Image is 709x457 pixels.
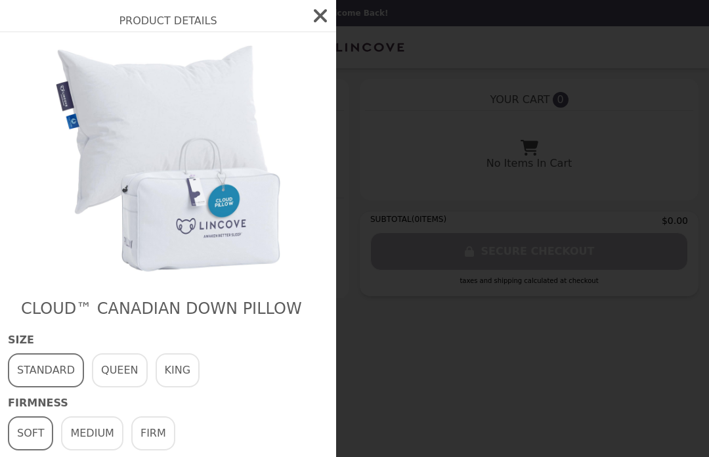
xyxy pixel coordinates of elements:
button: FIRM [131,416,175,450]
span: SIZE [8,332,328,348]
h2: Cloud™ Canadian Down Pillow [21,298,315,319]
button: QUEEN [92,353,148,387]
button: KING [156,353,200,387]
span: FIRMNESS [8,395,328,411]
button: MEDIUM [61,416,123,450]
img: STANDARD / SOFT / 1 PACK [48,45,288,272]
button: SOFT [8,416,53,450]
button: STANDARD [8,353,84,387]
